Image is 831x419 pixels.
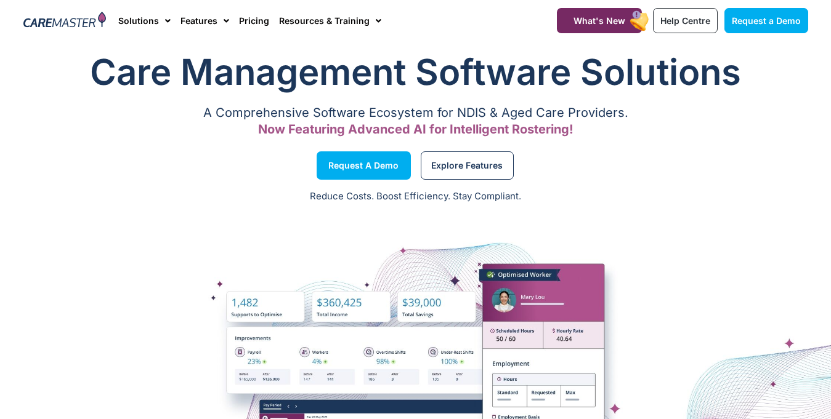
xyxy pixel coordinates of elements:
span: What's New [574,15,625,26]
span: Help Centre [660,15,710,26]
a: Request a Demo [724,8,808,33]
a: What's New [557,8,642,33]
span: Explore Features [431,162,503,169]
h1: Care Management Software Solutions [23,47,808,97]
a: Explore Features [421,151,514,180]
p: A Comprehensive Software Ecosystem for NDIS & Aged Care Providers. [23,109,808,117]
span: Request a Demo [328,162,399,169]
a: Help Centre [653,8,718,33]
p: Reduce Costs. Boost Efficiency. Stay Compliant. [7,190,824,204]
img: CareMaster Logo [23,12,107,30]
span: Request a Demo [732,15,801,26]
a: Request a Demo [317,151,411,180]
span: Now Featuring Advanced AI for Intelligent Rostering! [258,122,574,137]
